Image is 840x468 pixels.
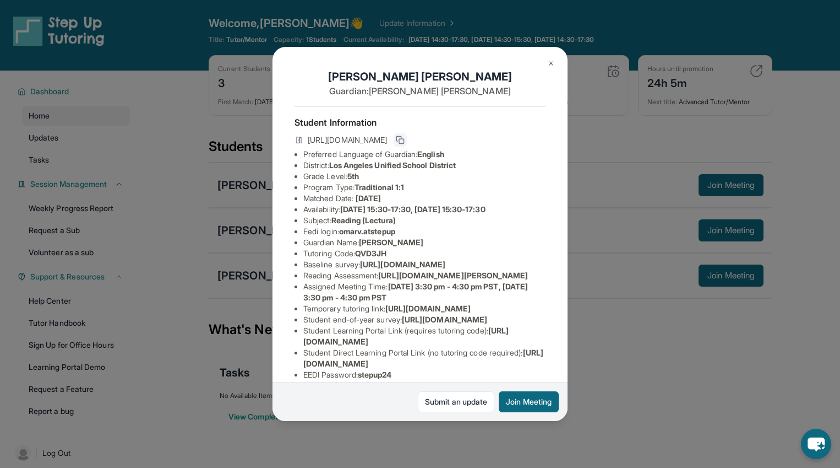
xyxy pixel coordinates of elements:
span: English [417,149,444,159]
span: [URL][DOMAIN_NAME] [402,315,487,324]
li: Matched Date: [303,193,546,204]
p: Guardian: [PERSON_NAME] [PERSON_NAME] [294,84,546,98]
button: Join Meeting [499,391,559,412]
span: Traditional 1:1 [354,182,404,192]
span: [DATE] 3:30 pm - 4:30 pm PST, [DATE] 3:30 pm - 4:30 pm PST [303,282,528,302]
li: Assigned Meeting Time : [303,281,546,303]
li: Tutoring Code : [303,248,546,259]
li: Subject : [303,215,546,226]
li: Student Direct Learning Portal Link (no tutoring code required) : [303,347,546,369]
a: Submit an update [418,391,494,412]
span: [URL][DOMAIN_NAME] [308,135,387,146]
li: Student end-of-year survey : [303,314,546,325]
span: [URL][DOMAIN_NAME] [360,260,445,269]
span: omarv.atstepup [339,227,395,236]
li: EEDI Password : [303,369,546,380]
li: Program Type: [303,182,546,193]
span: Reading (Lectura) [331,216,396,225]
span: stepup24 [358,370,392,379]
span: [DATE] [356,193,381,203]
li: Preferred Language of Guardian: [303,149,546,160]
li: District: [303,160,546,171]
li: Eedi login : [303,226,546,237]
h1: [PERSON_NAME] [PERSON_NAME] [294,69,546,84]
li: Baseline survey : [303,259,546,270]
span: Los Angeles Unified School District [329,160,456,170]
li: Availability: [303,204,546,215]
li: Reading Assessment : [303,270,546,281]
h4: Student Information [294,116,546,129]
img: Close Icon [547,59,555,68]
button: chat-button [801,429,831,459]
span: [URL][DOMAIN_NAME][PERSON_NAME] [378,271,528,280]
span: [URL][DOMAIN_NAME] [385,304,471,313]
span: [DATE] 15:30-17:30, [DATE] 15:30-17:30 [340,205,486,214]
span: 5th [347,171,359,181]
li: Guardian Name : [303,237,546,248]
li: Student Learning Portal Link (requires tutoring code) : [303,325,546,347]
li: Temporary tutoring link : [303,303,546,314]
li: Grade Level: [303,171,546,182]
button: Copy link [394,133,407,147]
span: [PERSON_NAME] [359,238,423,247]
span: QVD3JH [355,249,386,258]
